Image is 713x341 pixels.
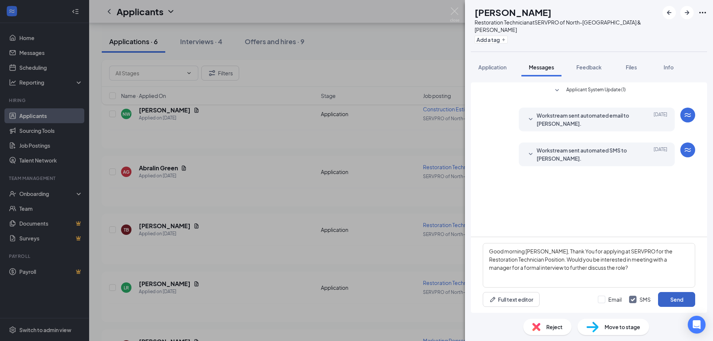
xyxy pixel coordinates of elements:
button: SmallChevronDownApplicant System Update (1) [553,86,626,95]
svg: SmallChevronDown [526,115,535,124]
button: ArrowLeftNew [662,6,676,19]
span: Feedback [576,64,602,71]
button: Full text editorPen [483,292,540,307]
h1: [PERSON_NAME] [475,6,551,19]
svg: Pen [489,296,497,303]
button: Send [658,292,695,307]
svg: Plus [501,37,506,42]
span: [DATE] [654,111,667,128]
svg: ArrowRight [683,8,691,17]
svg: WorkstreamLogo [683,111,692,119]
svg: SmallChevronDown [526,150,535,159]
span: Info [664,64,674,71]
span: Messages [529,64,554,71]
svg: WorkstreamLogo [683,145,692,154]
span: Workstream sent automated SMS to [PERSON_NAME]. [537,146,634,163]
svg: SmallChevronDown [553,86,561,95]
span: Files [626,64,637,71]
span: Workstream sent automated email to [PERSON_NAME]. [537,111,634,128]
div: Restoration Technician at SERVPRO of North-[GEOGRAPHIC_DATA] & [PERSON_NAME] [475,19,659,33]
span: [DATE] [654,146,667,163]
span: Application [478,64,507,71]
span: Applicant System Update (1) [566,86,626,95]
svg: ArrowLeftNew [665,8,674,17]
span: Reject [546,323,563,331]
button: PlusAdd a tag [475,36,508,43]
textarea: Good morning [PERSON_NAME], Thank You for applying at SERVPRO for the Restoration Technician Posi... [483,243,695,288]
div: Open Intercom Messenger [688,316,706,334]
span: Move to stage [605,323,640,331]
button: ArrowRight [680,6,694,19]
svg: Ellipses [698,8,707,17]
